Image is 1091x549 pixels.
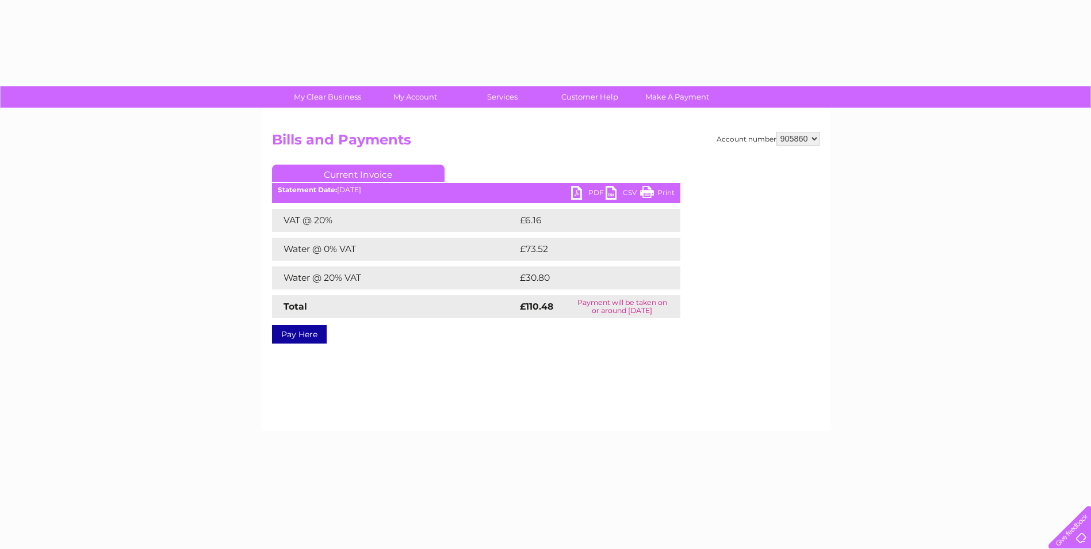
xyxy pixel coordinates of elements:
[272,186,680,194] div: [DATE]
[272,132,820,154] h2: Bills and Payments
[272,165,445,182] a: Current Invoice
[564,295,680,318] td: Payment will be taken on or around [DATE]
[455,86,550,108] a: Services
[630,86,725,108] a: Make A Payment
[606,186,640,203] a: CSV
[272,209,517,232] td: VAT @ 20%
[517,209,652,232] td: £6.16
[284,301,307,312] strong: Total
[272,238,517,261] td: Water @ 0% VAT
[517,266,658,289] td: £30.80
[272,266,517,289] td: Water @ 20% VAT
[640,186,675,203] a: Print
[542,86,637,108] a: Customer Help
[520,301,553,312] strong: £110.48
[278,185,337,194] b: Statement Date:
[517,238,657,261] td: £73.52
[717,132,820,146] div: Account number
[571,186,606,203] a: PDF
[280,86,375,108] a: My Clear Business
[368,86,462,108] a: My Account
[272,325,327,344] a: Pay Here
